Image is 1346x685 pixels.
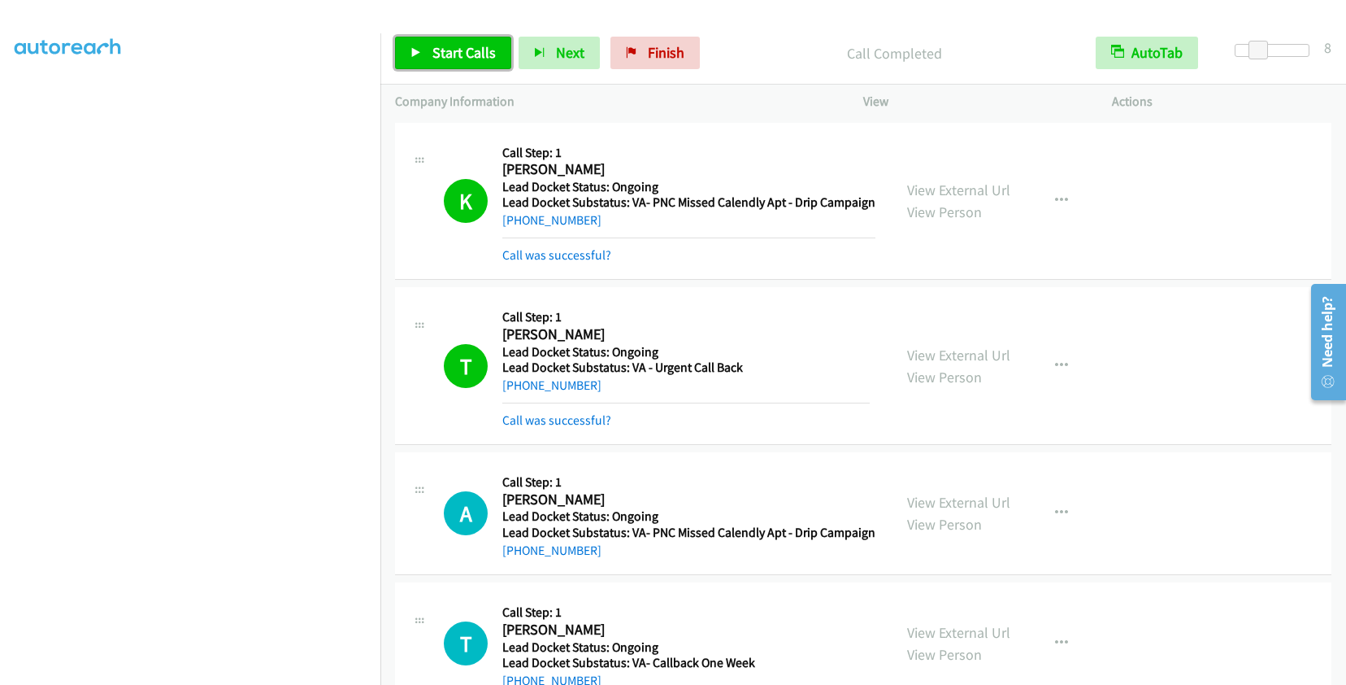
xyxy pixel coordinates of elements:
[863,92,1083,111] p: View
[502,412,611,428] a: Call was successful?
[907,493,1010,512] a: View External Url
[907,645,982,664] a: View Person
[502,377,601,393] a: [PHONE_NUMBER]
[502,309,870,325] h5: Call Step: 1
[444,179,488,223] h1: K
[502,212,601,228] a: [PHONE_NUMBER]
[502,179,875,195] h5: Lead Docket Status: Ongoing
[502,145,875,161] h5: Call Step: 1
[444,491,488,535] div: The call is yet to be attempted
[502,325,870,344] h2: [PERSON_NAME]
[502,160,870,179] h2: [PERSON_NAME]
[907,203,982,221] a: View Person
[502,621,870,639] h2: [PERSON_NAME]
[502,474,875,491] h5: Call Step: 1
[502,194,875,211] h5: Lead Docket Substatus: VA- PNC Missed Calendly Apt - Drip Campaign
[502,247,611,263] a: Call was successful?
[1112,92,1331,111] p: Actions
[907,515,982,534] a: View Person
[444,491,488,535] h1: A
[907,181,1010,199] a: View External Url
[1096,37,1198,69] button: AutoTab
[502,360,870,376] h5: Lead Docket Substatus: VA - Urgent Call Back
[722,42,1066,64] p: Call Completed
[907,623,1010,642] a: View External Url
[610,37,700,69] a: Finish
[444,622,488,665] h1: T
[502,604,870,621] h5: Call Step: 1
[907,346,1010,364] a: View External Url
[556,43,584,62] span: Next
[502,344,870,360] h5: Lead Docket Status: Ongoing
[502,543,601,558] a: [PHONE_NUMBER]
[907,368,982,386] a: View Person
[648,43,684,62] span: Finish
[395,92,834,111] p: Company Information
[444,622,488,665] div: The call is yet to be attempted
[502,655,870,671] h5: Lead Docket Substatus: VA- Callback One Week
[432,43,496,62] span: Start Calls
[1324,37,1331,59] div: 8
[395,37,511,69] a: Start Calls
[1299,277,1346,407] iframe: Resource Center
[444,344,488,388] h1: T
[502,639,870,656] h5: Lead Docket Status: Ongoing
[519,37,600,69] button: Next
[502,508,875,525] h5: Lead Docket Status: Ongoing
[502,491,870,509] h2: [PERSON_NAME]
[502,525,875,541] h5: Lead Docket Substatus: VA- PNC Missed Calendly Apt - Drip Campaign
